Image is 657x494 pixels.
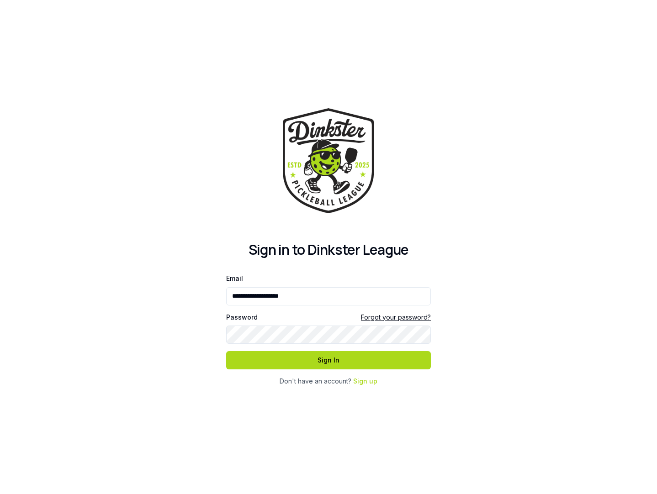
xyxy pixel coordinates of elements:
label: Password [226,314,258,321]
button: Sign In [226,351,431,369]
a: Sign up [353,377,377,385]
img: Dinkster League Logo [283,108,374,213]
h2: Sign in to Dinkster League [226,242,431,258]
a: Forgot your password? [361,313,431,322]
label: Email [226,274,243,282]
div: Don't have an account? [226,377,431,386]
